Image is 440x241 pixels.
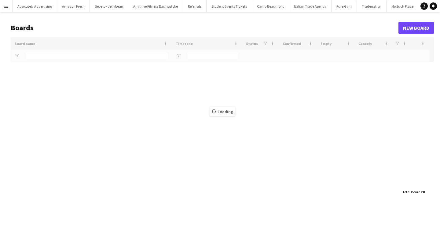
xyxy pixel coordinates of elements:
[90,0,128,12] button: Bebeto - Jellybean
[357,0,387,12] button: Tradenation
[57,0,90,12] button: Amazon Fresh
[402,190,422,194] span: Total Boards
[332,0,357,12] button: Pure Gym
[210,107,235,116] span: Loading
[128,0,183,12] button: Anytime Fitness Basingstoke
[387,0,419,12] button: No Such Place
[289,0,332,12] button: Italian Trade Agency
[252,0,289,12] button: Camp Beaumont
[398,22,434,34] a: New Board
[207,0,252,12] button: Student Events Tickets
[402,186,425,198] div: :
[13,0,57,12] button: Absolutely Advertising
[11,23,398,32] h1: Boards
[423,190,425,194] span: 0
[183,0,207,12] button: Referrals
